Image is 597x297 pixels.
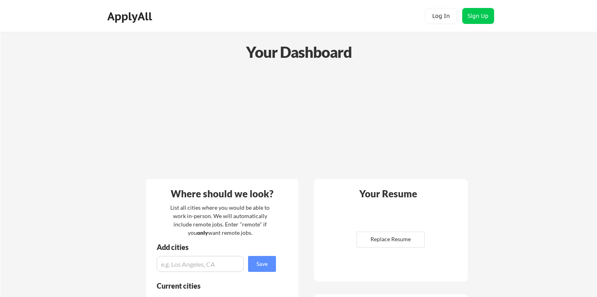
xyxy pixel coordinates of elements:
[107,10,154,23] div: ApplyAll
[197,229,208,236] strong: only
[148,189,296,199] div: Where should we look?
[349,189,428,199] div: Your Resume
[462,8,494,24] button: Sign Up
[157,282,267,289] div: Current cities
[165,203,275,237] div: List all cities where you would be able to work in-person. We will automatically include remote j...
[425,8,457,24] button: Log In
[157,256,244,272] input: e.g. Los Angeles, CA
[157,244,278,251] div: Add cities
[248,256,276,272] button: Save
[1,41,597,63] div: Your Dashboard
